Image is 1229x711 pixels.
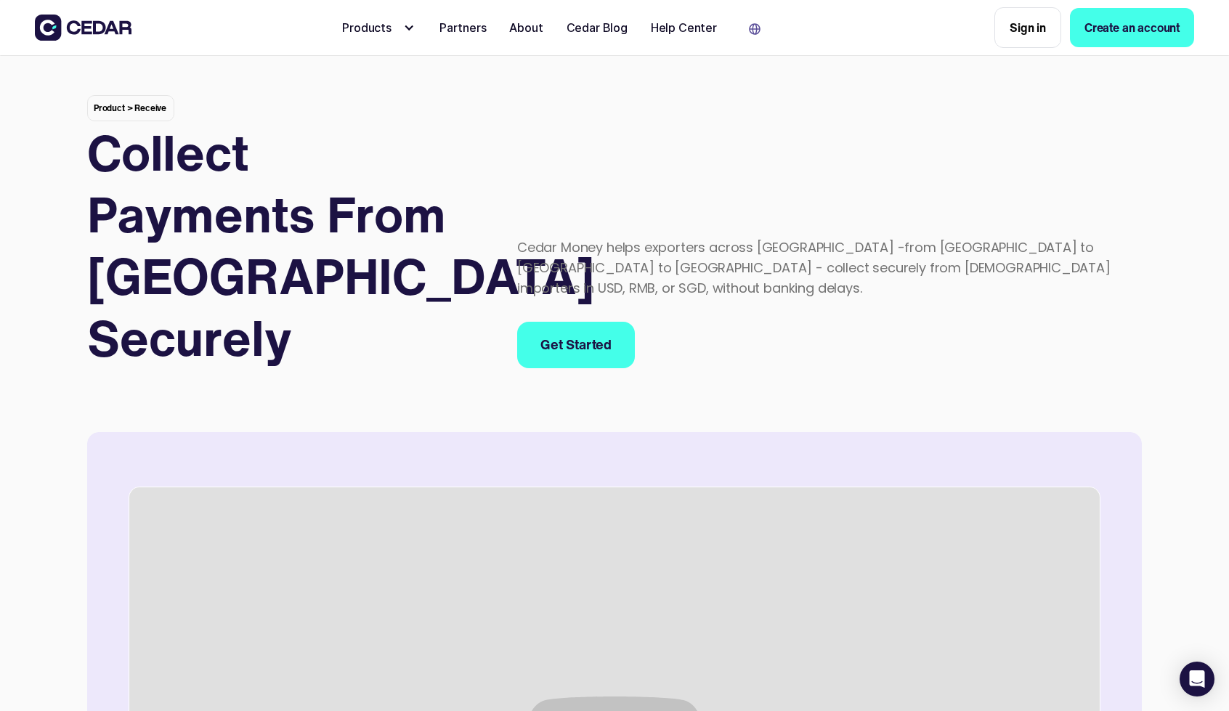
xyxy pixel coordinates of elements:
div: Cedar Blog [567,19,628,36]
a: Partners [434,12,492,44]
strong: Collect Payments From [GEOGRAPHIC_DATA] Securely [87,116,595,373]
div: Cedar Money helps exporters across [GEOGRAPHIC_DATA] -from [GEOGRAPHIC_DATA] to [GEOGRAPHIC_DATA]... [517,237,1142,298]
div: Product > Receive [87,95,174,121]
a: Create an account [1070,8,1194,47]
a: About [503,12,548,44]
img: world icon [749,23,760,35]
div: Sign in [1010,19,1046,36]
a: Get Started [517,322,635,368]
a: Cedar Blog [561,12,633,44]
div: Products [342,19,399,36]
div: About [509,19,543,36]
div: Help Center [651,19,717,36]
a: Help Center [645,12,723,44]
a: Sign in [994,7,1061,48]
div: Products [336,13,422,42]
div: Open Intercom Messenger [1180,662,1214,696]
div: Partners [439,19,487,36]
